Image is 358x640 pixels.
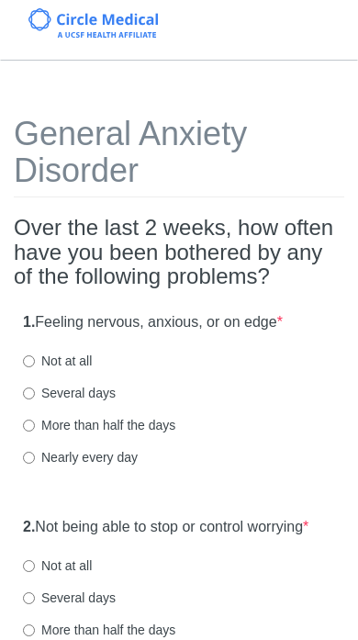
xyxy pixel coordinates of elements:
label: More than half the days [23,416,175,434]
img: Circle Medical Logo [28,8,158,38]
label: Several days [23,589,116,607]
input: Not at all [23,355,35,367]
input: Nearly every day [23,452,35,464]
label: Nearly every day [23,448,138,466]
input: Several days [23,387,35,399]
label: More than half the days [23,621,175,639]
input: More than half the days [23,420,35,432]
label: Feeling nervous, anxious, or on edge [23,312,283,333]
label: Several days [23,384,116,402]
input: More than half the days [23,624,35,636]
label: Not at all [23,352,92,370]
h2: Over the last 2 weeks, how often have you been bothered by any of the following problems? [14,216,344,288]
input: Not at all [23,560,35,572]
strong: 1. [23,314,35,330]
strong: 2. [23,519,35,534]
input: Several days [23,592,35,604]
label: Not being able to stop or control worrying [23,517,308,538]
label: Not at all [23,556,92,575]
h1: General Anxiety Disorder [14,116,344,197]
